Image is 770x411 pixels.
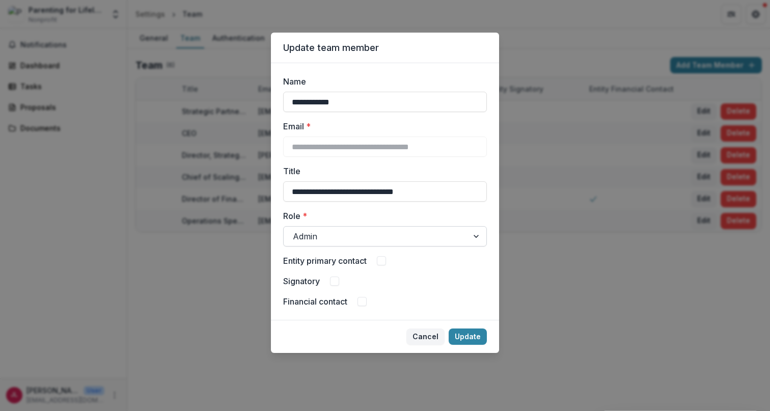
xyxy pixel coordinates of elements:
[283,120,481,132] label: Email
[283,255,367,267] label: Entity primary contact
[406,328,445,345] button: Cancel
[271,33,499,63] header: Update team member
[449,328,487,345] button: Update
[283,210,481,222] label: Role
[283,75,481,88] label: Name
[283,275,320,287] label: Signatory
[283,165,481,177] label: Title
[283,295,347,308] label: Financial contact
